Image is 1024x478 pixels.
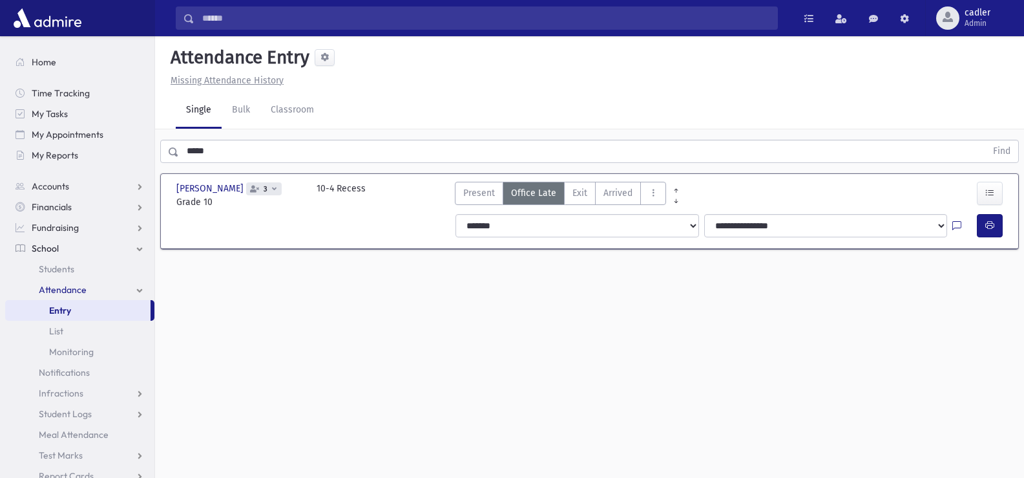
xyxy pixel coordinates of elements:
[165,75,284,86] a: Missing Attendance History
[194,6,777,30] input: Search
[32,56,56,68] span: Home
[965,8,990,18] span: cadler
[5,124,154,145] a: My Appointments
[32,149,78,161] span: My Reports
[5,103,154,124] a: My Tasks
[32,222,79,234] span: Fundraising
[260,92,324,129] a: Classroom
[5,238,154,259] a: School
[965,18,990,28] span: Admin
[32,108,68,120] span: My Tasks
[5,362,154,383] a: Notifications
[176,182,246,195] span: [PERSON_NAME]
[222,92,260,129] a: Bulk
[5,424,154,445] a: Meal Attendance
[463,186,495,200] span: Present
[5,300,151,321] a: Entry
[5,197,154,217] a: Financials
[5,145,154,166] a: My Reports
[39,408,92,420] span: Student Logs
[5,176,154,197] a: Accounts
[165,47,309,69] h5: Attendance Entry
[455,182,666,209] div: AttTypes
[32,243,59,254] span: School
[5,83,154,103] a: Time Tracking
[49,346,94,358] span: Monitoring
[49,325,63,337] span: List
[39,387,83,399] span: Infractions
[32,87,90,99] span: Time Tracking
[572,186,587,200] span: Exit
[39,284,87,296] span: Attendance
[39,450,83,461] span: Test Marks
[985,140,1018,162] button: Find
[49,305,71,316] span: Entry
[5,259,154,279] a: Students
[32,129,103,140] span: My Appointments
[261,185,270,193] span: 3
[5,217,154,238] a: Fundraising
[511,186,556,200] span: Office Late
[317,182,366,209] div: 10-4 Recess
[39,429,109,440] span: Meal Attendance
[5,445,154,466] a: Test Marks
[5,342,154,362] a: Monitoring
[5,52,154,72] a: Home
[5,321,154,342] a: List
[32,201,72,213] span: Financials
[176,92,222,129] a: Single
[171,75,284,86] u: Missing Attendance History
[5,404,154,424] a: Student Logs
[5,279,154,300] a: Attendance
[32,180,69,192] span: Accounts
[603,186,632,200] span: Arrived
[39,263,74,275] span: Students
[5,383,154,404] a: Infractions
[176,195,304,209] span: Grade 10
[39,367,90,378] span: Notifications
[10,5,85,31] img: AdmirePro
